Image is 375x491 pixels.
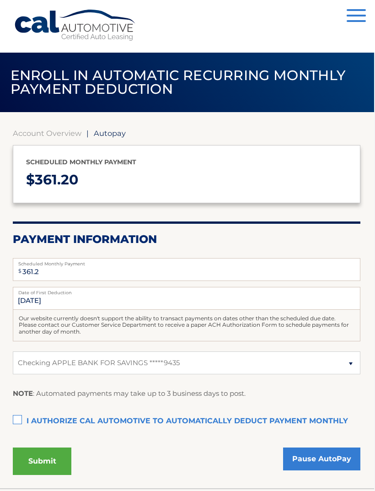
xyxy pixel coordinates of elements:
[14,9,137,42] a: Cal Automotive
[35,171,78,188] span: 361.20
[347,9,366,24] button: Menu
[13,258,360,265] label: Scheduled Monthly Payment
[13,310,360,341] div: Our website currently doesn't support the ability to transact payments on dates other than the sc...
[16,261,24,281] span: $
[13,448,71,475] button: Submit
[26,168,347,192] p: $
[283,448,360,470] a: Pause AutoPay
[11,67,346,97] span: Enroll in automatic recurring monthly payment deduction
[13,129,81,138] a: Account Overview
[26,156,347,168] p: Scheduled monthly payment
[13,388,246,399] p: : Automated payments may take up to 3 business days to post.
[13,287,360,310] input: Payment Date
[94,129,126,138] span: Autopay
[13,258,360,281] input: Payment Amount
[13,412,360,431] label: I authorize cal automotive to automatically deduct payment monthly
[13,389,33,398] strong: NOTE
[13,287,360,294] label: Date of First Deduction
[13,232,360,246] h2: Payment Information
[86,129,89,138] span: |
